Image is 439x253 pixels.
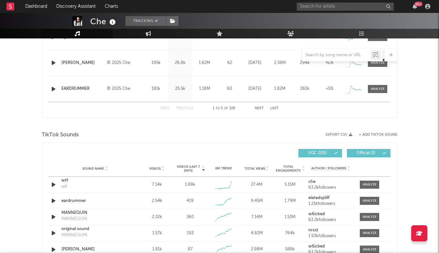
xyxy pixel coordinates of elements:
button: Next [255,107,264,110]
span: Author / Followers [311,166,346,171]
span: Total Engagements [275,165,301,173]
a: wtf [61,177,129,184]
a: EARDRUMMER [61,86,104,92]
div: 419 [187,198,194,204]
div: 1.57k [142,230,172,237]
div: 2.54k [142,198,172,204]
div: 1.89k [185,182,195,188]
span: TikTok Sounds [42,131,79,139]
div: 193 [187,230,194,237]
a: MANNEQUIN [61,210,129,216]
a: eardrummer [61,198,129,204]
div: 588k [275,246,305,253]
a: che [308,180,353,184]
strong: w6icked [308,212,325,216]
div: 62 [218,60,241,66]
div: Che [90,16,117,27]
div: MANNEQUIN [61,216,87,222]
strong: w6icked [308,244,325,248]
span: Total Views [245,167,265,171]
div: 7.14k [142,182,172,188]
div: 2.98M [242,246,272,253]
div: 1.62M [194,60,215,66]
div: 1.81k [142,246,172,253]
div: 63.2k followers [308,185,353,190]
div: 2.32k [142,214,172,220]
a: nrxst [308,228,353,233]
a: elatedspliff [308,196,353,200]
div: 1 5 328 [206,105,242,112]
div: 6M Trend [209,166,239,171]
div: wtf [61,184,67,190]
div: 99 + [414,2,423,6]
div: 9.45M [242,198,272,204]
button: Tracking [125,16,166,26]
div: 1.82M [269,86,291,92]
div: 60 [218,86,241,92]
div: © 2025 Che [107,59,142,67]
button: Export CSV [326,133,352,137]
span: to [216,107,219,110]
div: 2.38M [269,60,291,66]
span: UGC ( 195 ) [303,151,332,155]
strong: elatedspliff [308,196,329,200]
div: 764k [275,230,305,237]
button: 99+ [412,4,417,9]
div: 1.53M [275,214,305,220]
div: 181k [145,86,166,92]
a: [PERSON_NAME] [61,246,129,253]
div: 282k [294,86,316,92]
strong: nrxst [308,228,318,232]
span: Sound Name [82,167,104,171]
strong: che [308,180,316,184]
div: 294k [294,60,316,66]
button: Official(2) [347,149,391,157]
div: [DATE] [244,86,266,92]
input: Search for artists [297,3,394,11]
div: [DATE] [244,60,266,66]
div: 7.14M [242,214,272,220]
div: 195k [145,60,166,66]
button: Previous [176,107,193,110]
input: Search by song name or URL [302,53,370,58]
div: 63.2k followers [308,218,353,222]
span: Videos (last 7 days) [175,165,201,173]
span: Videos [149,167,161,171]
div: 27.4M [242,182,272,188]
button: Last [270,107,279,110]
a: original sound [61,226,129,232]
div: 1.93k followers [308,234,353,238]
div: 1.21k followers [308,202,353,206]
div: 1.79M [275,198,305,204]
a: w6icked [308,244,353,249]
div: MANNEQUIN [61,232,87,238]
a: w6icked [308,212,353,216]
button: + Add TikTok Sound [352,133,397,137]
div: 4.82M [242,230,272,237]
div: N/A [319,60,340,66]
button: First [160,107,170,110]
div: 360 [187,214,194,220]
div: 1.18M [194,86,215,92]
button: + Add TikTok Sound [359,133,397,137]
div: © 2025 Che [107,85,142,93]
div: 26.8k [170,60,191,66]
button: UGC(195) [298,149,342,157]
div: 5.15M [275,182,305,188]
div: 25.5k [170,86,191,92]
div: 87 [188,246,193,253]
div: <5% [319,86,340,92]
a: [PERSON_NAME] [61,60,104,66]
span: Official ( 2 ) [351,151,381,155]
span: of [224,107,228,110]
